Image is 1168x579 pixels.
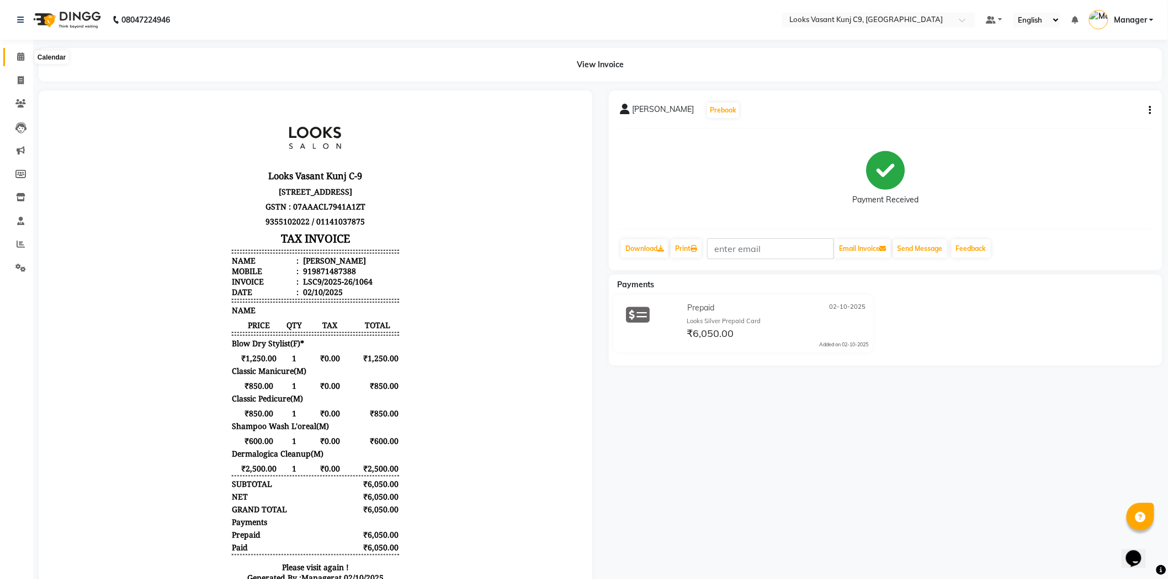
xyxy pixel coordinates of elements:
[182,441,198,451] div: Paid
[687,327,734,342] span: ₹6,050.00
[182,251,236,262] span: ₹1,250.00
[247,175,249,185] span: :
[182,83,349,98] p: [STREET_ADDRESS]
[182,362,236,372] span: ₹2,500.00
[182,127,349,147] h3: TAX INVOICE
[121,4,170,35] b: 08047224946
[182,471,349,481] div: Generated By : at 02/10/2025
[182,164,249,175] div: Mobile
[182,307,236,317] span: ₹850.00
[1114,14,1147,26] span: Manager
[307,251,349,262] span: ₹1,250.00
[307,362,349,372] span: ₹2,500.00
[182,264,257,275] span: Classic Manicure(M)
[952,239,991,258] a: Feedback
[182,415,217,426] div: Payments
[830,302,866,314] span: 02-10-2025
[307,218,349,229] span: TOTAL
[251,154,316,164] div: [PERSON_NAME]
[306,377,349,388] div: ₹6,050.00
[182,377,222,388] div: SUBTOTAL
[39,48,1162,82] div: View Invoice
[820,341,869,349] div: Added on 02-10-2025
[893,239,947,258] button: Send Message
[247,185,249,196] span: :
[251,164,306,175] div: 919871487388
[707,103,739,118] button: Prebook
[306,390,349,400] div: ₹6,050.00
[236,362,253,372] span: 1
[224,9,307,64] img: file_1755250917799.jpg
[182,98,349,112] p: GSTN : 07AAACL7941A1ZT
[621,239,668,258] a: Download
[236,279,253,289] span: 1
[182,347,274,357] span: Dermalogica Cleanup(M)
[182,154,249,164] div: Name
[182,292,253,302] span: Classic Pedicure(M)
[632,104,694,119] span: [PERSON_NAME]
[182,112,349,127] p: 9355102022 / 01141037875
[306,441,349,451] div: ₹6,050.00
[835,239,891,258] button: Email Invoice
[182,185,249,196] div: Date
[182,334,236,345] span: ₹600.00
[687,302,714,314] span: Prepaid
[28,4,104,35] img: logo
[306,428,349,438] div: ₹6,050.00
[236,334,253,345] span: 1
[182,218,236,229] span: PRICE
[236,307,253,317] span: 1
[182,403,237,413] div: GRAND TOTAL
[182,175,249,185] div: Invoice
[1122,535,1157,568] iframe: chat widget
[307,334,349,345] span: ₹600.00
[253,218,307,229] span: TAX
[182,428,211,438] span: Prepaid
[687,317,868,326] div: Looks Silver Prepaid Card
[182,460,349,471] p: Please visit again !
[236,218,253,229] span: QTY
[253,307,307,317] span: ₹0.00
[253,334,307,345] span: ₹0.00
[247,154,249,164] span: :
[35,51,68,64] div: Calendar
[307,279,349,289] span: ₹850.00
[182,319,279,330] span: Shampoo Wash L'oreal(M)
[236,251,253,262] span: 1
[707,238,834,259] input: enter email
[182,203,206,214] span: NAME
[247,164,249,175] span: :
[1089,10,1108,29] img: Manager
[182,390,198,400] div: NET
[307,307,349,317] span: ₹850.00
[251,185,293,196] div: 02/10/2025
[671,239,702,258] a: Print
[182,66,349,83] h3: Looks Vasant Kunj C-9
[306,403,349,413] div: ₹6,050.00
[253,279,307,289] span: ₹0.00
[182,279,236,289] span: ₹850.00
[853,195,919,206] div: Payment Received
[617,280,654,289] span: Payments
[251,175,323,185] div: LSC9/2025-26/1064
[253,362,307,372] span: ₹0.00
[253,251,307,262] span: ₹0.00
[182,237,254,247] span: Blow Dry Stylist(F)*
[252,471,285,481] span: Manager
